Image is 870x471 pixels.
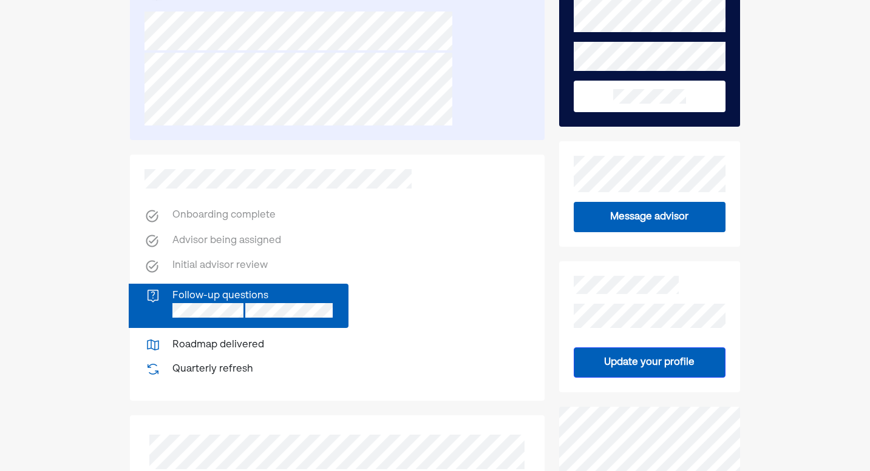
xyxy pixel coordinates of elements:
div: Follow-up questions [172,289,332,323]
div: Onboarding complete [172,208,276,224]
button: Update your profile [574,347,726,378]
button: Message advisor [574,202,726,232]
div: Roadmap delivered [172,338,264,352]
div: Advisor being assigned [172,233,281,249]
div: Quarterly refresh [172,362,253,376]
div: Initial advisor review [172,258,268,274]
